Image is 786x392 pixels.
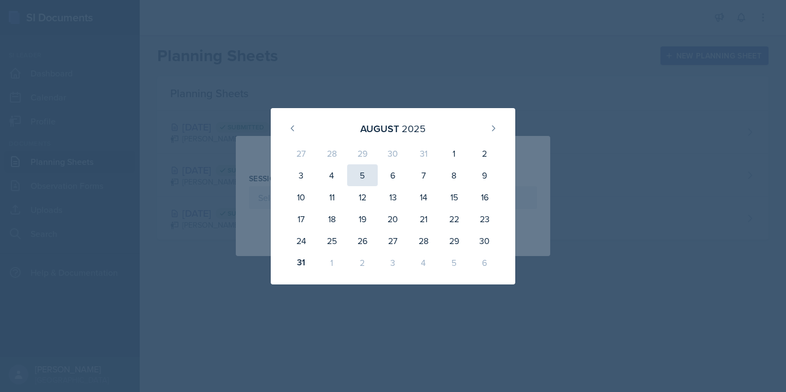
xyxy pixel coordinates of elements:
div: 20 [378,208,408,230]
div: 23 [469,208,500,230]
div: 3 [378,252,408,274]
div: 29 [347,142,378,164]
div: 5 [347,164,378,186]
div: 29 [439,230,469,252]
div: 28 [317,142,347,164]
div: 1 [317,252,347,274]
div: 8 [439,164,469,186]
div: 2 [347,252,378,274]
div: 4 [317,164,347,186]
div: 9 [469,164,500,186]
div: 31 [408,142,439,164]
div: 16 [469,186,500,208]
div: 22 [439,208,469,230]
div: 2 [469,142,500,164]
div: 6 [378,164,408,186]
div: August [360,121,399,136]
div: 26 [347,230,378,252]
div: 3 [286,164,317,186]
div: 27 [286,142,317,164]
div: 18 [317,208,347,230]
div: 7 [408,164,439,186]
div: 12 [347,186,378,208]
div: 1 [439,142,469,164]
div: 11 [317,186,347,208]
div: 14 [408,186,439,208]
div: 19 [347,208,378,230]
div: 10 [286,186,317,208]
div: 17 [286,208,317,230]
div: 30 [469,230,500,252]
div: 21 [408,208,439,230]
div: 15 [439,186,469,208]
div: 6 [469,252,500,274]
div: 4 [408,252,439,274]
div: 28 [408,230,439,252]
div: 30 [378,142,408,164]
div: 5 [439,252,469,274]
div: 13 [378,186,408,208]
div: 27 [378,230,408,252]
div: 24 [286,230,317,252]
div: 2025 [402,121,426,136]
div: 31 [286,252,317,274]
div: 25 [317,230,347,252]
